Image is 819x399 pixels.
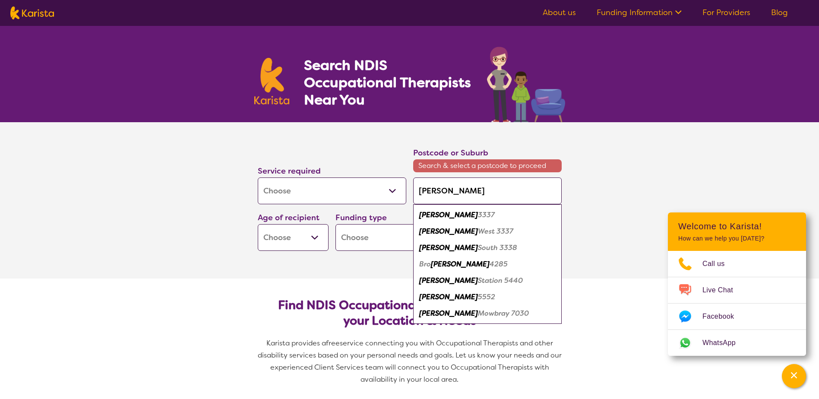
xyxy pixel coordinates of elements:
[419,309,478,318] em: [PERSON_NAME]
[419,260,431,269] em: Bro
[490,260,508,269] em: 4285
[417,223,557,240] div: Melton West 3337
[702,257,735,270] span: Call us
[478,210,495,219] em: 3337
[678,235,796,242] p: How can we help you [DATE]?
[258,212,319,223] label: Age of recipient
[413,148,488,158] label: Postcode or Suburb
[417,240,557,256] div: Melton South 3338
[702,310,744,323] span: Facebook
[10,6,54,19] img: Karista logo
[702,284,743,297] span: Live Chat
[478,309,529,318] em: Mowbray 7030
[258,339,563,384] span: service connecting you with Occupational Therapists and other disability services based on your p...
[597,7,682,18] a: Funding Information
[668,330,806,356] a: Web link opens in a new tab.
[782,364,806,388] button: Channel Menu
[266,339,326,348] span: Karista provides a
[771,7,788,18] a: Blog
[413,159,562,172] span: Search & select a postcode to proceed
[478,243,517,252] em: South 3338
[702,7,750,18] a: For Providers
[668,251,806,356] ul: Choose channel
[335,212,387,223] label: Funding type
[417,207,557,223] div: Melton 3337
[678,221,796,231] h2: Welcome to Karista!
[417,272,557,289] div: Melton Station 5440
[702,336,746,349] span: WhatsApp
[413,177,562,204] input: Type
[431,260,490,269] em: [PERSON_NAME]
[304,57,472,108] h1: Search NDIS Occupational Therapists Near You
[419,210,478,219] em: [PERSON_NAME]
[417,256,557,272] div: Bromelton 4285
[326,339,340,348] span: free
[668,212,806,356] div: Channel Menu
[487,47,565,122] img: occupational-therapy
[258,166,321,176] label: Service required
[419,243,478,252] em: [PERSON_NAME]
[478,292,495,301] em: 5552
[419,227,478,236] em: [PERSON_NAME]
[478,276,523,285] em: Station 5440
[254,58,290,104] img: Karista logo
[417,289,557,305] div: Melton 5552
[417,305,557,322] div: Melton Mowbray 7030
[543,7,576,18] a: About us
[419,276,478,285] em: [PERSON_NAME]
[265,298,555,329] h2: Find NDIS Occupational Therapists based on your Location & Needs
[419,292,478,301] em: [PERSON_NAME]
[478,227,513,236] em: West 3337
